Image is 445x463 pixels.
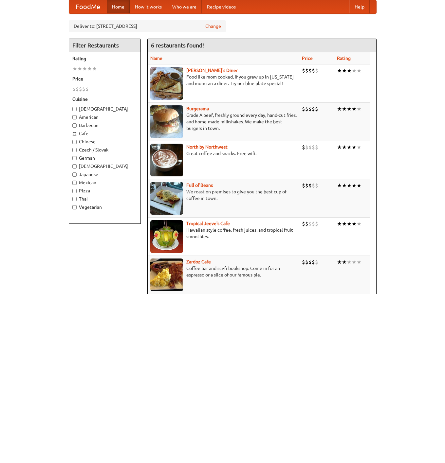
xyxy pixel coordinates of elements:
[72,140,77,144] input: Chinese
[150,144,183,176] img: north.jpg
[337,105,342,113] li: ★
[357,144,362,151] li: ★
[150,220,183,253] img: jeeves.jpg
[302,220,305,227] li: $
[186,221,230,226] a: Tropical Jeeve's Cafe
[150,112,297,132] p: Grade A beef, freshly ground every day, hand-cut fries, and home-made milkshakes. We make the bes...
[312,182,315,189] li: $
[79,85,82,93] li: $
[150,67,183,100] img: sallys.jpg
[342,220,347,227] li: ★
[308,220,312,227] li: $
[72,148,77,152] input: Czech / Slovak
[82,85,85,93] li: $
[72,76,137,82] h5: Price
[150,150,297,157] p: Great coffee and snacks. Free wifi.
[72,123,77,128] input: Barbecue
[186,144,228,150] a: North by Northwest
[308,144,312,151] li: $
[150,56,162,61] a: Name
[72,114,137,120] label: American
[151,42,204,48] ng-pluralize: 6 restaurants found!
[308,105,312,113] li: $
[72,164,77,169] input: [DEMOGRAPHIC_DATA]
[186,259,211,264] a: Zardoz Cafe
[69,0,107,13] a: FoodMe
[302,144,305,151] li: $
[315,144,318,151] li: $
[202,0,241,13] a: Recipe videos
[305,67,308,74] li: $
[72,156,77,160] input: German
[352,67,357,74] li: ★
[302,182,305,189] li: $
[352,144,357,151] li: ★
[72,65,77,72] li: ★
[77,65,82,72] li: ★
[186,183,213,188] b: Full of Beans
[69,39,140,52] h4: Filter Restaurants
[72,155,137,161] label: German
[347,144,352,151] li: ★
[72,205,77,209] input: Vegetarian
[150,258,183,291] img: zardoz.jpg
[347,220,352,227] li: ★
[352,182,357,189] li: ★
[82,65,87,72] li: ★
[357,67,362,74] li: ★
[352,220,357,227] li: ★
[302,105,305,113] li: $
[72,181,77,185] input: Mexican
[130,0,167,13] a: How it works
[72,96,137,102] h5: Cuisine
[337,220,342,227] li: ★
[312,105,315,113] li: $
[76,85,79,93] li: $
[302,258,305,266] li: $
[357,220,362,227] li: ★
[352,258,357,266] li: ★
[302,56,313,61] a: Price
[315,220,318,227] li: $
[150,265,297,278] p: Coffee bar and sci-fi bookshop. Come in for an espresso or a slice of our famous pie.
[312,258,315,266] li: $
[72,163,137,169] label: [DEMOGRAPHIC_DATA]
[312,144,315,151] li: $
[305,258,308,266] li: $
[352,105,357,113] li: ★
[186,68,238,73] b: [PERSON_NAME]'s Diner
[72,196,137,202] label: Thai
[85,85,89,93] li: $
[315,105,318,113] li: $
[337,258,342,266] li: ★
[72,189,77,193] input: Pizza
[92,65,97,72] li: ★
[107,0,130,13] a: Home
[349,0,370,13] a: Help
[72,130,137,137] label: Cafe
[87,65,92,72] li: ★
[342,182,347,189] li: ★
[305,182,308,189] li: $
[72,85,76,93] li: $
[357,105,362,113] li: ★
[72,55,137,62] h5: Rating
[72,138,137,145] label: Chinese
[150,182,183,215] img: beans.jpg
[342,105,347,113] li: ★
[315,182,318,189] li: $
[357,258,362,266] li: ★
[337,67,342,74] li: ★
[342,144,347,151] li: ★
[305,220,308,227] li: $
[72,147,137,153] label: Czech / Slovak
[69,20,226,32] div: Deliver to: [STREET_ADDRESS]
[308,67,312,74] li: $
[357,182,362,189] li: ★
[72,197,77,201] input: Thai
[342,67,347,74] li: ★
[186,106,209,111] b: Burgerama
[337,144,342,151] li: ★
